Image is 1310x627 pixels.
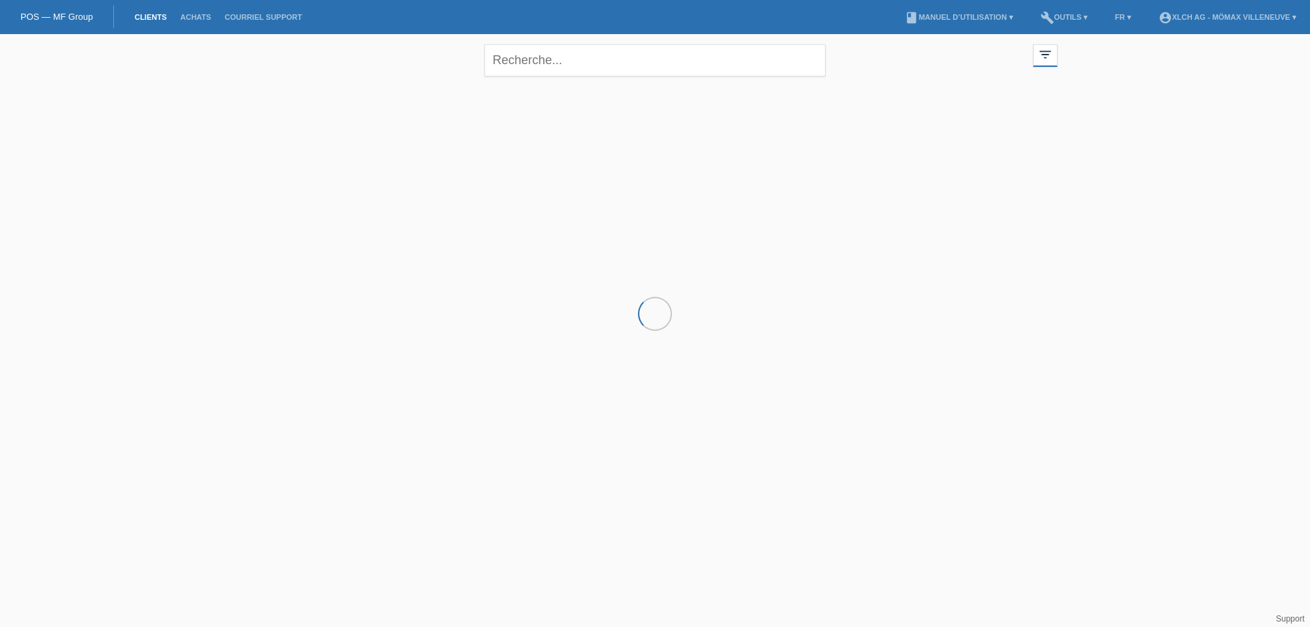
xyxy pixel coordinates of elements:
[173,13,218,21] a: Achats
[1276,614,1305,624] a: Support
[905,11,918,25] i: book
[1152,13,1303,21] a: account_circleXLCH AG - Mömax Villeneuve ▾
[1034,13,1094,21] a: buildOutils ▾
[128,13,173,21] a: Clients
[898,13,1019,21] a: bookManuel d’utilisation ▾
[218,13,308,21] a: Courriel Support
[20,12,93,22] a: POS — MF Group
[1040,11,1054,25] i: build
[519,36,791,76] div: Vous avez enregistré la mauvaise page de connexion dans vos signets/favoris. Veuillez ne pas enre...
[1159,11,1172,25] i: account_circle
[1108,13,1138,21] a: FR ▾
